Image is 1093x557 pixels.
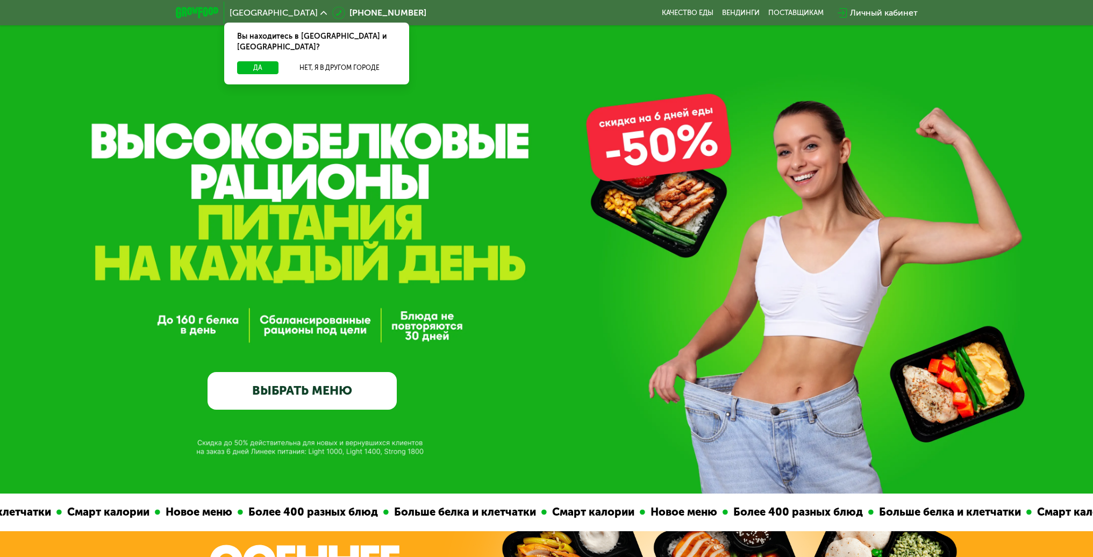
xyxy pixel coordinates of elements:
button: Да [237,61,278,74]
button: Нет, я в другом городе [283,61,396,74]
div: Вы находитесь в [GEOGRAPHIC_DATA] и [GEOGRAPHIC_DATA]? [224,23,409,61]
div: Больше белка и клетчатки [385,504,538,520]
div: Более 400 разных блюд [724,504,865,520]
span: [GEOGRAPHIC_DATA] [230,9,318,17]
a: Качество еды [662,9,713,17]
div: Личный кабинет [850,6,918,19]
div: Смарт калории [58,504,151,520]
div: Более 400 разных блюд [239,504,380,520]
a: [PHONE_NUMBER] [332,6,426,19]
div: поставщикам [768,9,824,17]
div: Смарт калории [543,504,636,520]
a: Вендинги [722,9,760,17]
div: Новое меню [641,504,719,520]
div: Больше белка и клетчатки [870,504,1023,520]
div: Новое меню [156,504,234,520]
a: ВЫБРАТЬ МЕНЮ [208,372,397,410]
